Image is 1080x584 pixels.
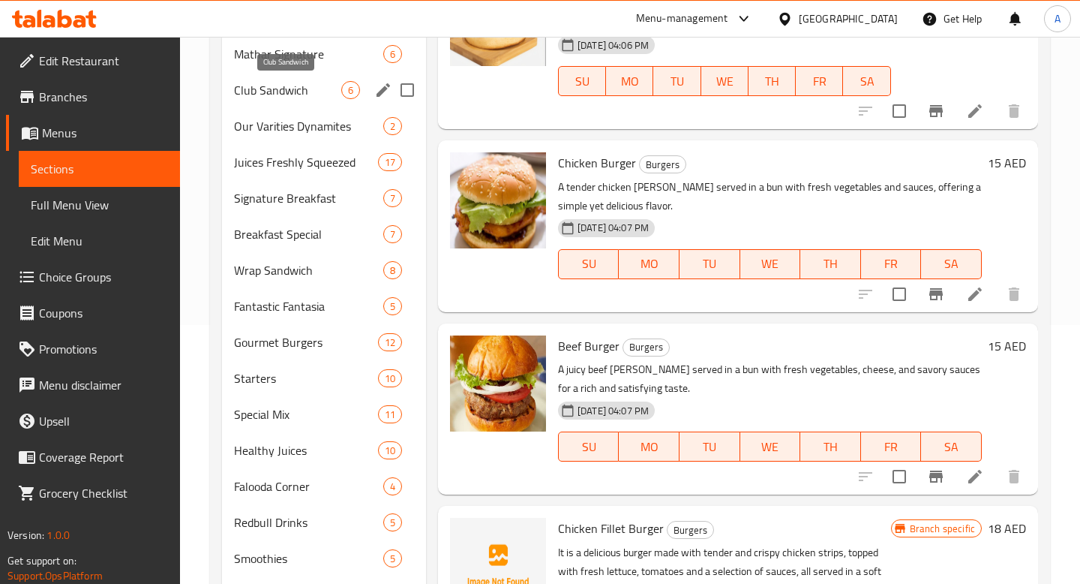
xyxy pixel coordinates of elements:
[571,38,655,53] span: [DATE] 04:06 PM
[843,66,890,96] button: SA
[222,180,426,216] div: Signature Breakfast7
[639,155,686,173] div: Burgers
[701,66,748,96] button: WE
[31,196,168,214] span: Full Menu View
[558,517,664,540] span: Chicken Fillet Burger
[384,47,401,62] span: 6
[383,477,402,495] div: items
[6,79,180,115] a: Branches
[42,124,168,142] span: Menus
[234,117,383,135] span: Our Varities Dynamites
[19,151,180,187] a: Sections
[685,436,734,458] span: TU
[6,295,180,331] a: Coupons
[746,253,795,275] span: WE
[883,461,915,492] span: Select to update
[558,432,619,462] button: SU
[378,369,402,387] div: items
[806,253,855,275] span: TH
[384,516,401,530] span: 5
[966,468,984,486] a: Edit menu item
[861,432,922,462] button: FR
[384,263,401,278] span: 8
[6,403,180,439] a: Upsell
[667,522,713,539] span: Burgers
[384,552,401,566] span: 5
[379,372,401,386] span: 10
[39,52,168,70] span: Edit Restaurant
[39,376,168,394] span: Menu disclaimer
[234,153,378,171] span: Juices Freshly Squeezed
[800,432,861,462] button: TH
[222,540,426,576] div: Smoothies5
[746,436,795,458] span: WE
[234,261,383,279] span: Wrap Sandwich
[6,115,180,151] a: Menus
[383,261,402,279] div: items
[927,253,976,275] span: SA
[39,484,168,502] span: Grocery Checklist
[39,448,168,466] span: Coverage Report
[39,340,168,358] span: Promotions
[234,477,383,495] div: Falooda Corner
[619,249,679,279] button: MO
[31,160,168,178] span: Sections
[565,436,613,458] span: SU
[372,79,394,101] button: edit
[222,468,426,504] div: Falooda Corner4
[558,66,606,96] button: SU
[234,225,383,243] div: Breakfast Special
[384,191,401,206] span: 7
[612,71,647,92] span: MO
[867,436,916,458] span: FR
[234,549,383,567] span: Smoothies
[222,252,426,288] div: Wrap Sandwich8
[667,521,714,539] div: Burgers
[685,253,734,275] span: TU
[222,432,426,468] div: Healthy Juices10
[883,95,915,127] span: Select to update
[234,369,378,387] span: Starters
[222,144,426,180] div: Juices Freshly Squeezed17
[234,45,383,63] div: Mathar Signature
[565,253,613,275] span: SU
[6,331,180,367] a: Promotions
[622,339,670,357] div: Burgers
[234,513,383,531] span: Redbull Drinks
[234,405,378,423] span: Special Mix
[39,304,168,322] span: Coupons
[383,189,402,207] div: items
[7,525,44,545] span: Version:
[558,178,982,215] p: A tender chicken [PERSON_NAME] served in a bun with fresh vegetables and sauces, offering a simpl...
[625,253,673,275] span: MO
[883,278,915,310] span: Select to update
[378,333,402,351] div: items
[222,360,426,396] div: Starters10
[378,153,402,171] div: items
[918,93,954,129] button: Branch-specific-item
[234,81,341,99] span: Club Sandwich
[988,518,1026,539] h6: 18 AED
[799,11,898,27] div: [GEOGRAPHIC_DATA]
[754,71,790,92] span: TH
[918,276,954,312] button: Branch-specific-item
[849,71,884,92] span: SA
[222,72,426,108] div: Club Sandwich6edit
[558,152,636,174] span: Chicken Burger
[342,83,359,98] span: 6
[904,522,981,536] span: Branch specific
[571,221,655,235] span: [DATE] 04:07 PM
[222,288,426,324] div: Fantastic Fantasia5
[234,333,378,351] div: Gourmet Burgers
[383,297,402,315] div: items
[707,71,742,92] span: WE
[234,189,383,207] span: Signature Breakfast
[921,249,982,279] button: SA
[740,432,801,462] button: WE
[222,504,426,540] div: Redbull Drinks5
